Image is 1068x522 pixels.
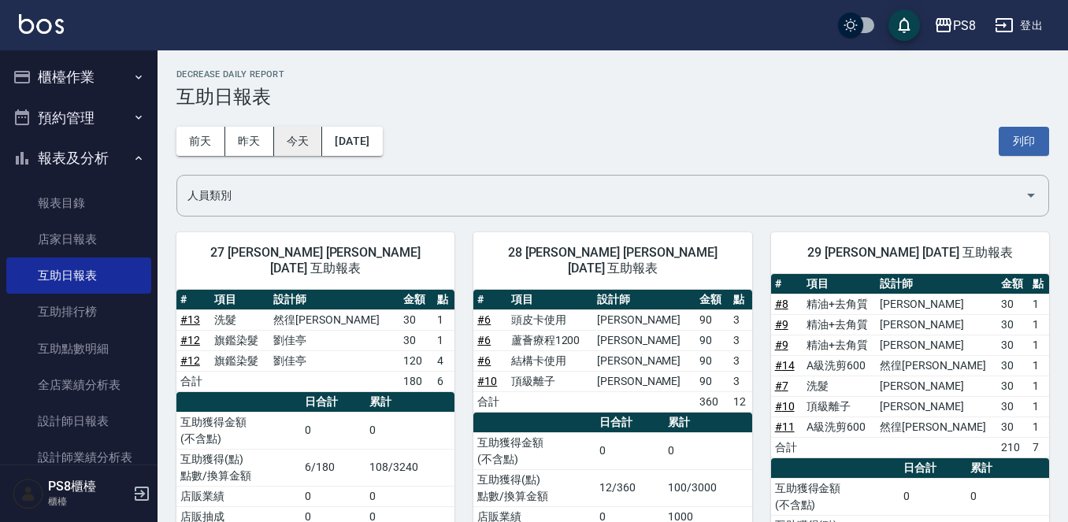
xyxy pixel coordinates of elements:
td: 1 [1029,335,1049,355]
button: 櫃檯作業 [6,57,151,98]
th: # [771,274,803,294]
td: 90 [695,371,729,391]
td: 30 [997,376,1029,396]
a: #13 [180,313,200,326]
table: a dense table [473,290,751,413]
th: 點 [433,290,454,310]
td: 3 [729,330,752,350]
a: 設計師業績分析表 [6,439,151,476]
td: 頂級離子 [803,396,876,416]
input: 人員名稱 [184,182,1018,209]
td: 7 [1029,437,1049,457]
th: 設計師 [876,274,997,294]
th: 項目 [210,290,269,310]
td: 精油+去角質 [803,314,876,335]
td: 100/3000 [664,469,752,506]
td: 1 [433,309,454,330]
td: 3 [729,350,752,371]
th: 點 [1029,274,1049,294]
td: 合計 [176,371,210,391]
a: #9 [775,339,788,351]
td: 頂級離子 [507,371,593,391]
td: 1 [1029,416,1049,437]
td: 劉佳亭 [269,330,399,350]
button: Open [1018,183,1044,208]
td: [PERSON_NAME] [593,371,695,391]
td: 旗鑑染髮 [210,330,269,350]
a: 店家日報表 [6,221,151,257]
button: [DATE] [322,127,382,156]
td: 0 [365,412,454,449]
td: 1 [1029,314,1049,335]
th: 日合計 [301,392,365,413]
td: 互助獲得(點) 點數/換算金額 [176,449,301,486]
td: 0 [966,478,1049,515]
span: 28 [PERSON_NAME] [PERSON_NAME] [DATE] 互助報表 [492,245,732,276]
td: 30 [997,294,1029,314]
button: save [888,9,920,41]
th: 金額 [695,290,729,310]
th: 金額 [399,290,433,310]
td: 店販業績 [176,486,301,506]
td: [PERSON_NAME] [876,376,997,396]
td: 210 [997,437,1029,457]
td: 0 [365,486,454,506]
td: 1 [1029,355,1049,376]
th: 金額 [997,274,1029,294]
td: 互助獲得金額 (不含點) [771,478,900,515]
td: 1 [1029,396,1049,416]
td: 互助獲得金額 (不含點) [176,412,301,449]
table: a dense table [771,274,1049,458]
a: 互助排行榜 [6,294,151,330]
td: 30 [997,355,1029,376]
td: 0 [899,478,966,515]
button: 登出 [988,11,1049,40]
h3: 互助日報表 [176,86,1049,108]
td: 12/360 [595,469,664,506]
a: #6 [477,354,491,367]
a: 互助日報表 [6,257,151,294]
th: # [473,290,506,310]
td: 0 [664,432,752,469]
button: PS8 [928,9,982,42]
th: 累計 [365,392,454,413]
td: 6 [433,371,454,391]
td: 120 [399,350,433,371]
a: 互助點數明細 [6,331,151,367]
td: 4 [433,350,454,371]
td: 合計 [771,437,803,457]
td: 30 [399,309,433,330]
th: 設計師 [593,290,695,310]
td: 然徨[PERSON_NAME] [876,355,997,376]
td: 1 [433,330,454,350]
td: 精油+去角質 [803,294,876,314]
td: [PERSON_NAME] [876,335,997,355]
a: #6 [477,313,491,326]
td: 90 [695,330,729,350]
p: 櫃檯 [48,494,128,509]
th: 項目 [803,274,876,294]
th: 累計 [966,458,1049,479]
td: 6/180 [301,449,365,486]
td: 1 [1029,376,1049,396]
td: 90 [695,309,729,330]
div: PS8 [953,16,976,35]
th: 累計 [664,413,752,433]
a: #9 [775,318,788,331]
button: 昨天 [225,127,274,156]
button: 前天 [176,127,225,156]
a: 設計師日報表 [6,403,151,439]
a: #7 [775,379,788,392]
td: 1 [1029,294,1049,314]
button: 預約管理 [6,98,151,139]
a: #11 [775,420,795,433]
td: 蘆薈療程1200 [507,330,593,350]
td: 精油+去角質 [803,335,876,355]
a: 報表目錄 [6,185,151,221]
td: 90 [695,350,729,371]
a: #14 [775,359,795,372]
td: 結構卡使用 [507,350,593,371]
td: 12 [729,391,752,412]
a: #10 [477,375,497,387]
td: 然徨[PERSON_NAME] [269,309,399,330]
